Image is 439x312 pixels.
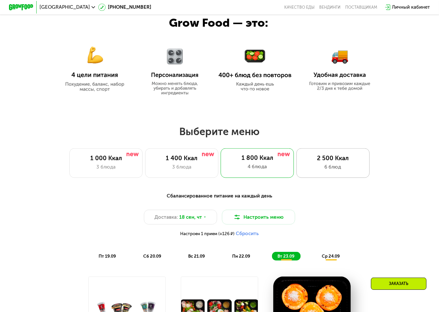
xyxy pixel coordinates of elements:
[40,5,90,10] span: [GEOGRAPHIC_DATA]
[99,254,116,259] span: пт 19.09
[152,163,212,171] div: 3 блюда
[233,254,250,259] span: пн 22.09
[76,163,136,171] div: 3 блюда
[227,163,288,170] div: 4 блюда
[392,4,430,11] div: Личный кабинет
[322,254,340,259] span: ср 24.09
[227,154,288,162] div: 1 800 Ккал
[180,232,234,236] span: Настроен 1 прием (+126 ₽)
[284,5,314,10] a: Качество еды
[76,155,136,162] div: 1 000 Ккал
[236,231,259,237] button: Сбросить
[319,5,340,10] a: Вендинги
[277,254,294,259] span: вт 23.09
[179,214,202,221] span: 18 сен, чт
[303,163,363,171] div: 6 блюд
[169,14,285,32] div: Grow Food — это:
[143,254,161,259] span: сб 20.09
[189,254,205,259] span: вс 21.09
[303,155,363,162] div: 2 500 Ккал
[20,125,420,138] h2: Выберите меню
[152,155,212,162] div: 1 400 Ккал
[39,192,400,200] div: Сбалансированное питание на каждый день
[98,4,151,11] a: [PHONE_NUMBER]
[371,278,426,290] div: Заказать
[345,5,377,10] div: поставщикам
[154,214,178,221] span: Доставка:
[222,210,295,225] button: Настроить меню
